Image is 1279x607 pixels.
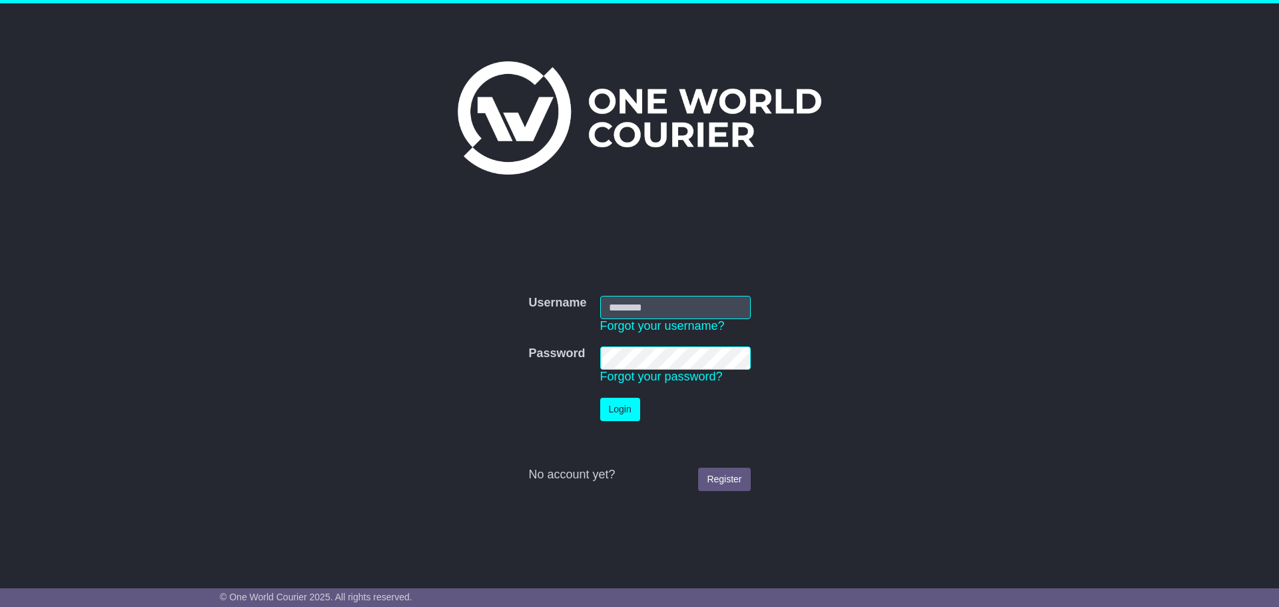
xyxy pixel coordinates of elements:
a: Register [698,468,750,491]
label: Password [528,346,585,361]
a: Forgot your username? [600,319,725,332]
img: One World [458,61,821,175]
label: Username [528,296,586,310]
span: © One World Courier 2025. All rights reserved. [220,592,412,602]
button: Login [600,398,640,421]
div: No account yet? [528,468,750,482]
a: Forgot your password? [600,370,723,383]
